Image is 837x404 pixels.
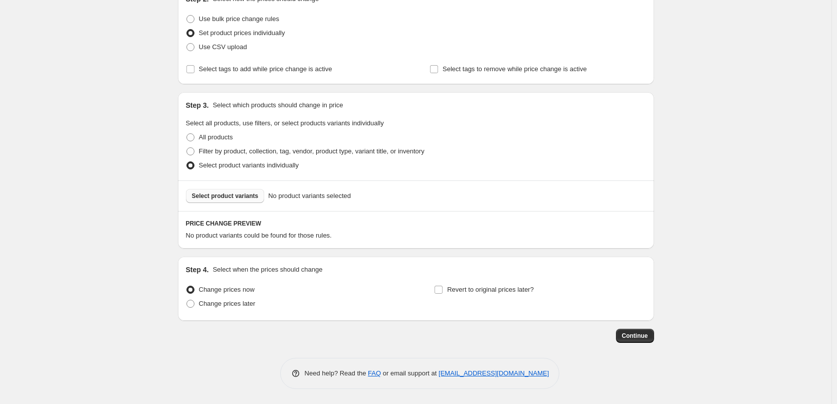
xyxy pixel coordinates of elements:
span: Use CSV upload [199,43,247,51]
button: Select product variants [186,189,265,203]
span: Use bulk price change rules [199,15,279,23]
span: Select product variants [192,192,259,200]
span: Continue [622,332,648,340]
span: Need help? Read the [305,369,368,377]
button: Continue [616,329,654,343]
h2: Step 4. [186,265,209,275]
p: Select when the prices should change [213,265,322,275]
span: No product variants selected [268,191,351,201]
span: Select tags to remove while price change is active [443,65,587,73]
a: FAQ [368,369,381,377]
span: Select all products, use filters, or select products variants individually [186,119,384,127]
span: Select tags to add while price change is active [199,65,332,73]
span: Change prices later [199,300,256,307]
span: Filter by product, collection, tag, vendor, product type, variant title, or inventory [199,147,425,155]
span: All products [199,133,233,141]
a: [EMAIL_ADDRESS][DOMAIN_NAME] [439,369,549,377]
span: Select product variants individually [199,161,299,169]
p: Select which products should change in price [213,100,343,110]
h6: PRICE CHANGE PREVIEW [186,220,646,228]
span: Set product prices individually [199,29,285,37]
span: No product variants could be found for those rules. [186,232,332,239]
span: Revert to original prices later? [447,286,534,293]
span: or email support at [381,369,439,377]
span: Change prices now [199,286,255,293]
h2: Step 3. [186,100,209,110]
